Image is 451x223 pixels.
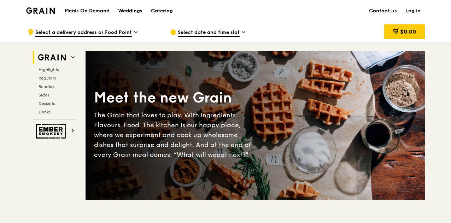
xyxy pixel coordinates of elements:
[35,29,132,37] span: Select a delivery address or Food Point
[65,7,110,14] h1: Meals On Demand
[217,151,248,159] span: eat next?”
[39,101,55,106] span: Desserts
[151,0,173,22] div: Catering
[39,110,51,115] span: Drinks
[94,88,255,107] div: Meet the new Grain
[401,0,425,22] a: Log in
[114,0,147,22] a: Weddings
[400,28,416,35] span: $0.00
[39,84,54,89] span: Bundles
[39,67,59,72] span: Highlights
[94,110,255,160] div: The Grain that loves to play. With ingredients. Flavours. Food. The kitchen is our happy place, w...
[36,51,68,64] img: Grain web logo
[39,76,56,81] span: Regulars
[365,0,401,22] a: Contact us
[36,124,68,139] img: Ember Smokery web logo
[118,0,142,22] div: Weddings
[26,7,55,14] img: Grain
[147,0,177,22] a: Catering
[178,29,240,37] span: Select date and time slot
[39,93,49,98] span: Sides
